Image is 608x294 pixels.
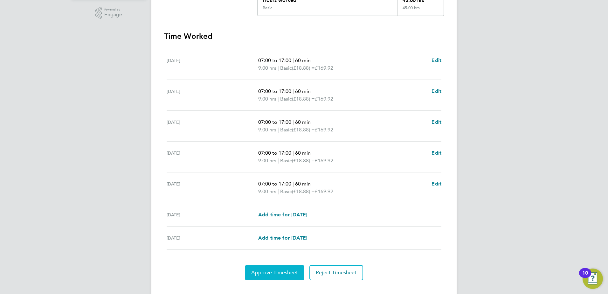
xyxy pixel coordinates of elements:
[167,234,258,242] div: [DATE]
[292,127,315,133] span: (£18.88) =
[293,150,294,156] span: |
[432,150,441,156] span: Edit
[263,5,272,10] div: Basic
[432,88,441,94] span: Edit
[295,150,311,156] span: 60 min
[292,188,315,194] span: (£18.88) =
[167,149,258,164] div: [DATE]
[309,265,363,280] button: Reject Timesheet
[104,12,122,17] span: Engage
[258,57,291,63] span: 07:00 to 17:00
[295,181,311,187] span: 60 min
[315,157,333,164] span: £169.92
[258,212,307,218] span: Add time for [DATE]
[583,269,603,289] button: Open Resource Center, 10 new notifications
[432,57,441,64] a: Edit
[258,88,291,94] span: 07:00 to 17:00
[432,149,441,157] a: Edit
[167,180,258,195] div: [DATE]
[258,235,307,241] span: Add time for [DATE]
[432,119,441,125] span: Edit
[258,234,307,242] a: Add time for [DATE]
[278,157,279,164] span: |
[280,64,292,72] span: Basic
[167,87,258,103] div: [DATE]
[293,181,294,187] span: |
[258,119,291,125] span: 07:00 to 17:00
[315,65,333,71] span: £169.92
[292,65,315,71] span: (£18.88) =
[258,157,276,164] span: 9.00 hrs
[278,127,279,133] span: |
[104,7,122,12] span: Powered by
[315,96,333,102] span: £169.92
[582,273,588,281] div: 10
[245,265,304,280] button: Approve Timesheet
[293,119,294,125] span: |
[293,57,294,63] span: |
[432,87,441,95] a: Edit
[397,5,444,16] div: 45.00 hrs
[167,118,258,134] div: [DATE]
[432,118,441,126] a: Edit
[280,126,292,134] span: Basic
[292,96,315,102] span: (£18.88) =
[258,127,276,133] span: 9.00 hrs
[292,157,315,164] span: (£18.88) =
[293,88,294,94] span: |
[315,188,333,194] span: £169.92
[315,127,333,133] span: £169.92
[258,188,276,194] span: 9.00 hrs
[280,95,292,103] span: Basic
[278,96,279,102] span: |
[278,65,279,71] span: |
[164,31,444,41] h3: Time Worked
[432,57,441,63] span: Edit
[167,211,258,219] div: [DATE]
[251,269,298,276] span: Approve Timesheet
[295,119,311,125] span: 60 min
[258,96,276,102] span: 9.00 hrs
[316,269,357,276] span: Reject Timesheet
[280,188,292,195] span: Basic
[295,57,311,63] span: 60 min
[278,188,279,194] span: |
[295,88,311,94] span: 60 min
[258,65,276,71] span: 9.00 hrs
[432,180,441,188] a: Edit
[258,211,307,219] a: Add time for [DATE]
[258,181,291,187] span: 07:00 to 17:00
[280,157,292,164] span: Basic
[167,57,258,72] div: [DATE]
[95,7,122,19] a: Powered byEngage
[258,150,291,156] span: 07:00 to 17:00
[432,181,441,187] span: Edit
